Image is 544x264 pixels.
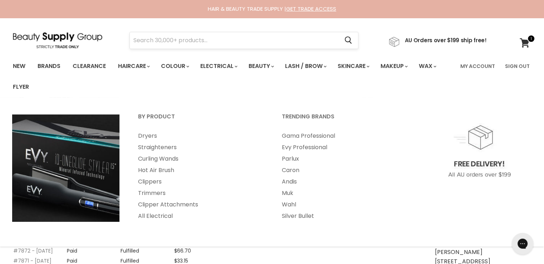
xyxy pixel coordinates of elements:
a: Gama Professional [273,130,415,142]
td: Paid [67,244,120,254]
a: Flyer [8,79,34,94]
a: Straighteners [129,142,271,153]
ul: Main menu [8,56,456,97]
span: $66.70 [174,247,191,254]
a: Clippers [129,176,271,187]
a: GET TRADE ACCESS [286,5,336,13]
ul: Main menu [273,130,415,222]
a: Trending Brands [273,111,415,129]
a: Silver Bullet [273,210,415,222]
a: Clearance [67,59,111,74]
a: Beauty [243,59,278,74]
button: Search [339,32,358,49]
a: Electrical [195,59,242,74]
iframe: Gorgias live chat messenger [508,230,537,257]
nav: Main [4,56,540,97]
a: Caron [273,165,415,176]
ul: Main menu [129,130,271,222]
a: Brands [32,59,66,74]
a: Haircare [113,59,154,74]
a: New [8,59,31,74]
a: Andis [273,176,415,187]
a: Lash / Brow [280,59,331,74]
a: Skincare [332,59,374,74]
input: Search [130,32,339,49]
a: Evy Professional [273,142,415,153]
td: Paid [67,254,120,264]
a: All Electrical [129,210,271,222]
a: Trimmers [129,187,271,199]
td: Fulfilled [120,254,174,264]
a: Parlux [273,153,415,165]
a: Wahl [273,199,415,210]
a: Sign Out [501,59,534,74]
td: Fulfilled [120,244,174,254]
a: Hot Air Brush [129,165,271,176]
a: Wax [413,59,441,74]
a: Clipper Attachments [129,199,271,210]
li: [PERSON_NAME] [435,249,531,255]
a: #7872 - [DATE] [13,247,53,254]
form: Product [129,32,358,49]
a: By Product [129,111,271,129]
a: Curling Wands [129,153,271,165]
a: Muk [273,187,415,199]
a: My Account [456,59,499,74]
div: HAIR & BEAUTY TRADE SUPPLY | [4,5,540,13]
a: Dryers [129,130,271,142]
a: Makeup [375,59,412,74]
a: Colour [156,59,193,74]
